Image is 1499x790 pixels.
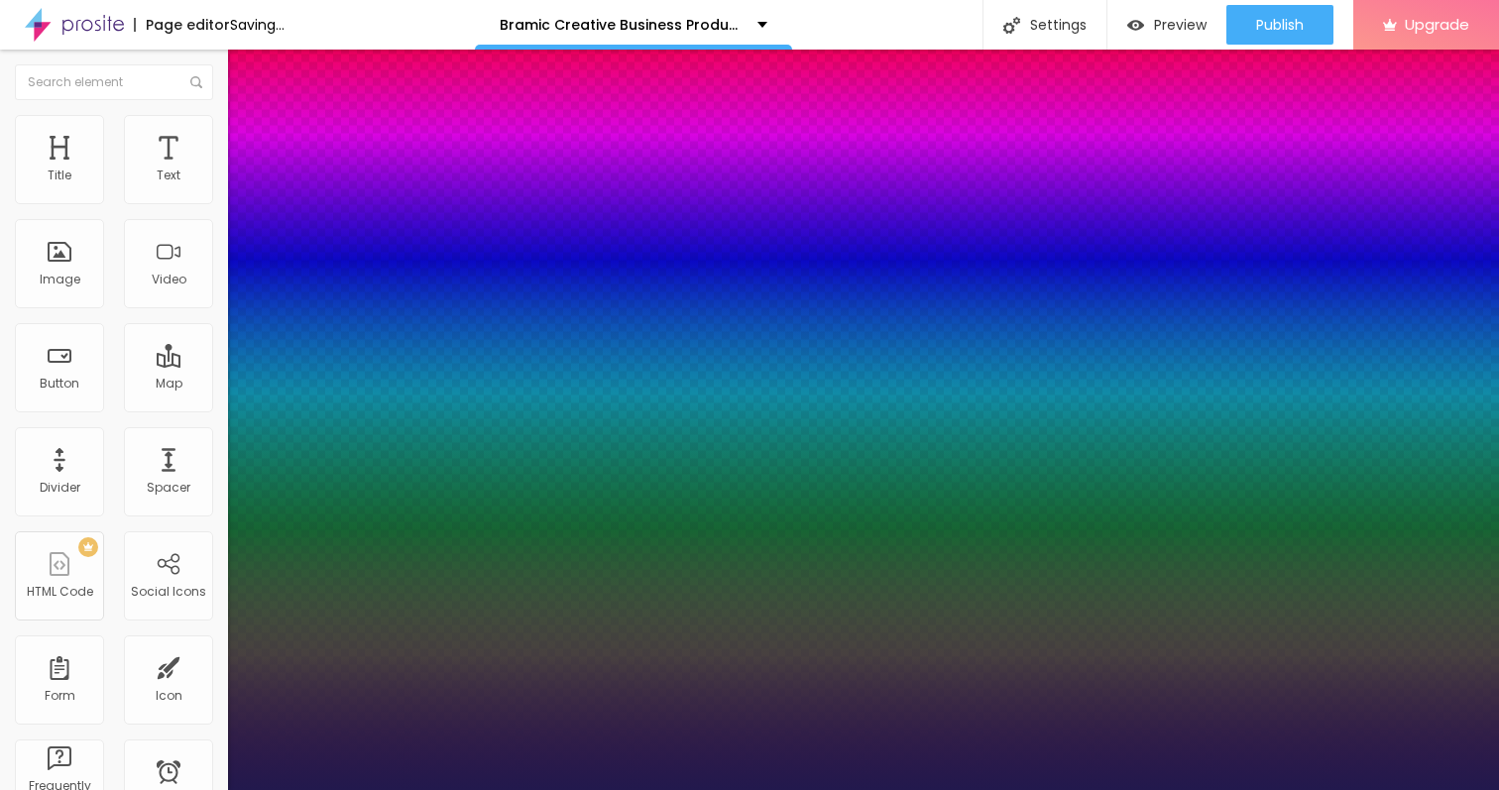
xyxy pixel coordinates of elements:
p: Bramic Creative Business Products Ltd. [500,18,743,32]
div: Saving... [230,18,285,32]
div: Image [40,273,80,286]
div: Spacer [147,481,190,495]
button: Publish [1226,5,1333,45]
div: Icon [156,689,182,703]
img: Icone [190,76,202,88]
div: Video [152,273,186,286]
div: Text [157,169,180,182]
img: view-1.svg [1127,17,1144,34]
span: Upgrade [1405,16,1469,33]
button: Preview [1107,5,1226,45]
input: Search element [15,64,213,100]
div: HTML Code [27,585,93,599]
div: Page editor [134,18,230,32]
div: Divider [40,481,80,495]
span: Preview [1154,17,1207,33]
div: Social Icons [131,585,206,599]
img: Icone [1003,17,1020,34]
div: Title [48,169,71,182]
div: Form [45,689,75,703]
span: Publish [1256,17,1304,33]
div: Map [156,377,182,391]
div: Button [40,377,79,391]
